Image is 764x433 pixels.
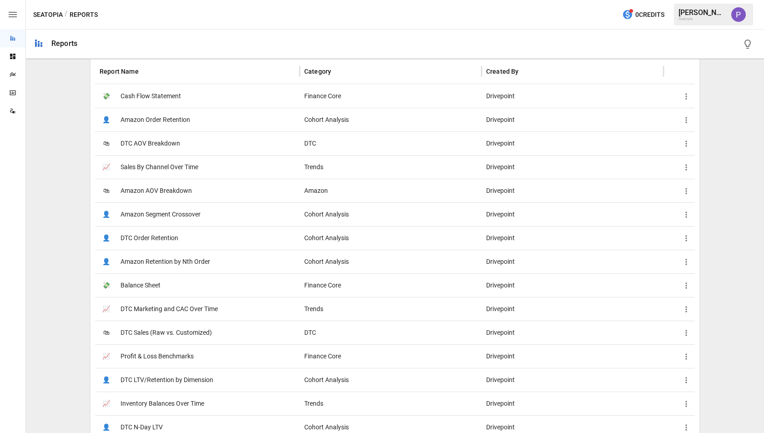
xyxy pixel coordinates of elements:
[121,156,198,179] span: Sales By Channel Over Time
[100,137,113,151] span: 🛍
[304,68,331,75] div: Category
[300,226,482,250] div: Cohort Analysis
[300,392,482,415] div: Trends
[482,392,663,415] div: Drivepoint
[121,250,210,273] span: Amazon Retention by Nth Order
[635,9,664,20] span: 0 Credits
[300,297,482,321] div: Trends
[100,326,113,340] span: 🛍
[482,84,663,108] div: Drivepoint
[300,108,482,131] div: Cohort Analysis
[121,274,161,297] span: Balance Sheet
[726,2,751,27] button: Prateek Batra
[618,6,668,23] button: 0Credits
[100,350,113,363] span: 📈
[100,232,113,245] span: 👤
[482,131,663,155] div: Drivepoint
[100,279,113,292] span: 💸
[121,108,190,131] span: Amazon Order Retention
[100,113,113,127] span: 👤
[65,9,68,20] div: /
[520,65,533,78] button: Sort
[100,255,113,269] span: 👤
[482,250,663,273] div: Drivepoint
[121,203,201,226] span: Amazon Segment Crossover
[482,155,663,179] div: Drivepoint
[300,155,482,179] div: Trends
[482,344,663,368] div: Drivepoint
[300,131,482,155] div: DTC
[100,161,113,174] span: 📈
[300,202,482,226] div: Cohort Analysis
[100,184,113,198] span: 🛍
[482,368,663,392] div: Drivepoint
[121,179,192,202] span: Amazon AOV Breakdown
[33,9,63,20] button: Seatopia
[482,108,663,131] div: Drivepoint
[482,273,663,297] div: Drivepoint
[482,321,663,344] div: Drivepoint
[300,368,482,392] div: Cohort Analysis
[482,226,663,250] div: Drivepoint
[121,85,181,108] span: Cash Flow Statement
[300,321,482,344] div: DTC
[100,397,113,411] span: 📈
[332,65,345,78] button: Sort
[100,373,113,387] span: 👤
[100,208,113,222] span: 👤
[300,250,482,273] div: Cohort Analysis
[300,179,482,202] div: Amazon
[482,179,663,202] div: Drivepoint
[679,8,726,17] div: [PERSON_NAME]
[300,84,482,108] div: Finance Core
[121,297,218,321] span: DTC Marketing and CAC Over Time
[300,344,482,368] div: Finance Core
[482,297,663,321] div: Drivepoint
[121,345,194,368] span: Profit & Loss Benchmarks
[486,68,519,75] div: Created By
[100,68,139,75] div: Report Name
[121,321,212,344] span: DTC Sales (Raw vs. Customized)
[100,302,113,316] span: 📈
[300,273,482,297] div: Finance Core
[121,227,178,250] span: DTC Order Retention
[121,368,213,392] span: DTC LTV/Retention by Dimension
[51,39,77,48] div: Reports
[140,65,152,78] button: Sort
[100,90,113,103] span: 💸
[121,392,204,415] span: Inventory Balances Over Time
[482,202,663,226] div: Drivepoint
[679,17,726,21] div: Seatopia
[731,7,746,22] img: Prateek Batra
[121,132,180,155] span: DTC AOV Breakdown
